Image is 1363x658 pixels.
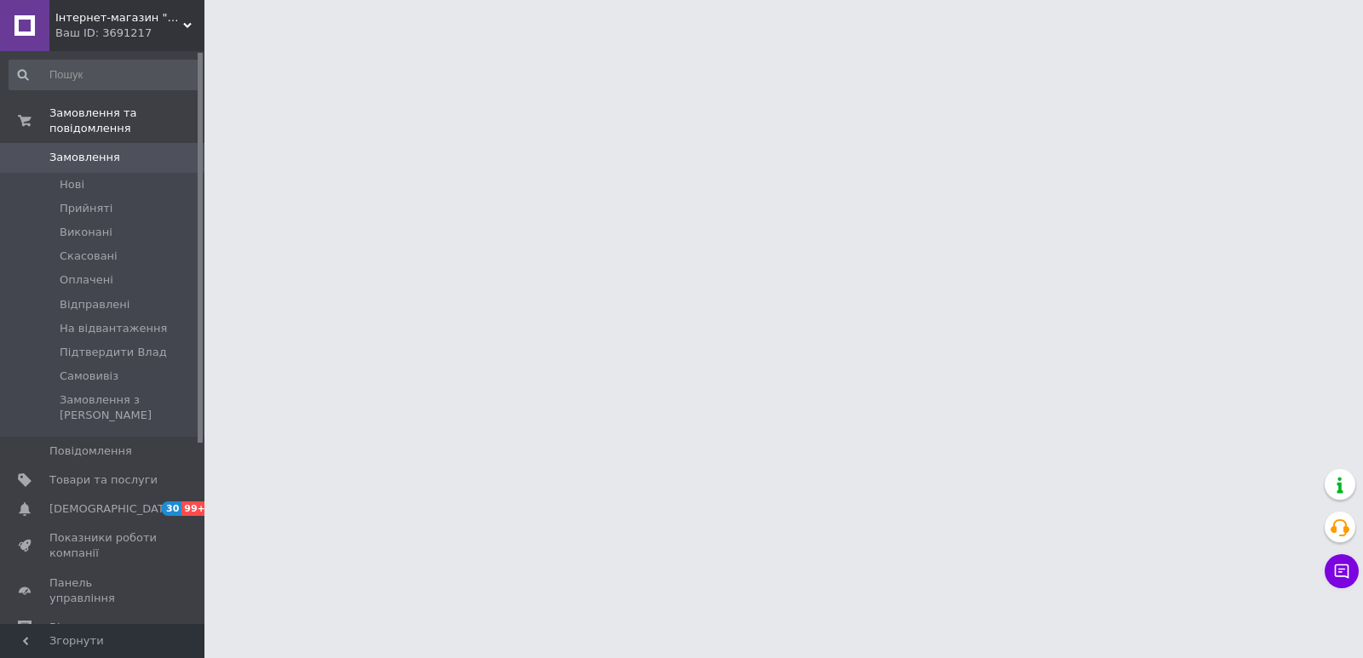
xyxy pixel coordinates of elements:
[60,272,113,288] span: Оплачені
[60,249,118,264] span: Скасовані
[49,620,94,635] span: Відгуки
[60,321,167,336] span: На відвантаження
[60,297,129,312] span: Відправлені
[55,26,204,41] div: Ваш ID: 3691217
[181,501,210,516] span: 99+
[49,530,158,561] span: Показники роботи компанії
[9,60,201,90] input: Пошук
[49,472,158,488] span: Товари та послуги
[60,201,112,216] span: Прийняті
[60,392,199,423] span: Замовлення з [PERSON_NAME]
[49,150,120,165] span: Замовлення
[55,10,183,26] span: Інтернет-магазин "Evelex"
[60,369,118,384] span: Самовивіз
[60,177,84,192] span: Нові
[49,106,204,136] span: Замовлення та повідомлення
[49,575,158,606] span: Панель управління
[49,501,175,517] span: [DEMOGRAPHIC_DATA]
[49,443,132,459] span: Повідомлення
[162,501,181,516] span: 30
[1325,554,1359,588] button: Чат з покупцем
[60,345,167,360] span: Підтвердити Влад
[60,225,112,240] span: Виконані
